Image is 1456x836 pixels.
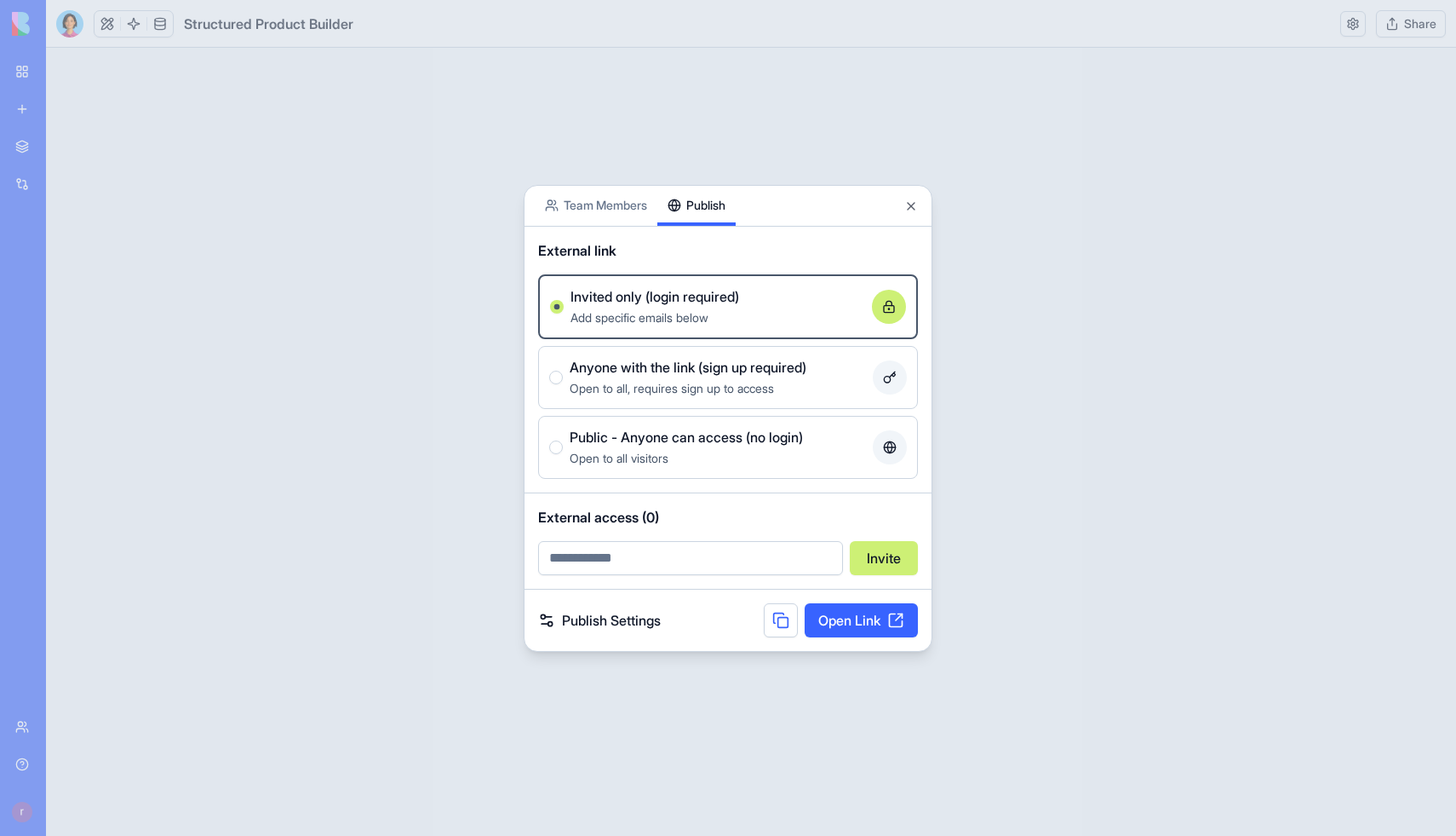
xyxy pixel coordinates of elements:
[657,186,736,226] button: Publish
[550,300,564,314] button: Invited only (login required)Add specific emails below
[570,286,739,307] span: Invited only (login required)
[570,451,668,465] span: Open to all visitors
[570,357,806,378] span: Anyone with the link (sign up required)
[570,427,803,447] span: Public - Anyone can access (no login)
[570,381,774,395] span: Open to all, requires sign up to access
[538,240,616,261] span: External link
[538,507,918,528] span: External access (0)
[850,541,918,575] button: Invite
[805,603,918,637] a: Open Link
[570,310,708,325] span: Add specific emails below
[549,371,563,384] button: Anyone with the link (sign up required)Open to all, requires sign up to access
[538,610,661,631] a: Publish Settings
[549,441,563,454] button: Public - Anyone can access (no login)Open to all visitors
[535,186,657,226] button: Team Members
